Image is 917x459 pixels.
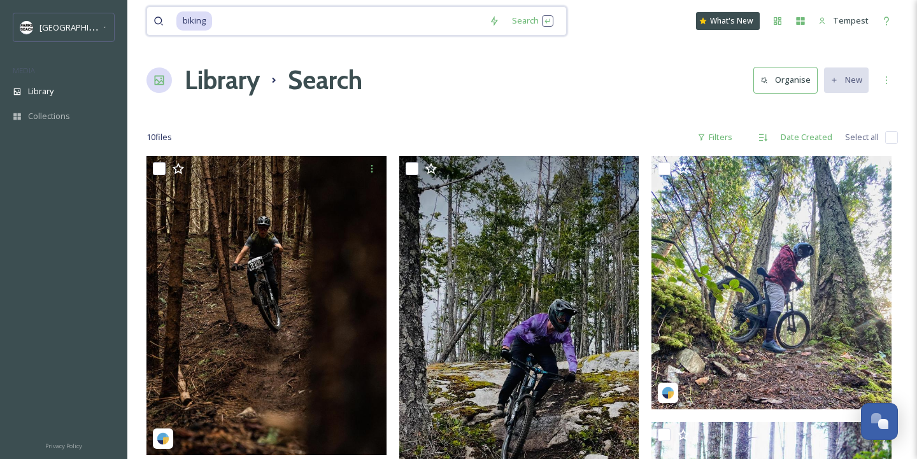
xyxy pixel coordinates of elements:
[28,110,70,122] span: Collections
[861,403,898,440] button: Open Chat
[774,125,839,150] div: Date Created
[157,432,169,445] img: snapsea-logo.png
[845,131,879,143] span: Select all
[651,156,892,409] img: jduncanphoto_0b3268ca-1ae1-fc63-68cb-3d636abaeb39.jpg
[696,12,760,30] a: What's New
[753,67,824,93] a: Organise
[812,8,875,33] a: Tempest
[662,386,674,399] img: snapsea-logo.png
[753,67,818,93] button: Organise
[13,66,35,75] span: MEDIA
[146,131,172,143] span: 10 file s
[28,85,53,97] span: Library
[506,8,560,33] div: Search
[824,67,869,92] button: New
[146,156,387,455] img: sean_power_18009568192406022.jpg
[185,61,260,99] a: Library
[39,21,153,33] span: [GEOGRAPHIC_DATA] Tourism
[691,125,739,150] div: Filters
[288,61,362,99] h1: Search
[176,11,212,30] span: biking
[20,21,33,34] img: parks%20beach.jpg
[833,15,869,26] span: Tempest
[45,442,82,450] span: Privacy Policy
[45,437,82,453] a: Privacy Policy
